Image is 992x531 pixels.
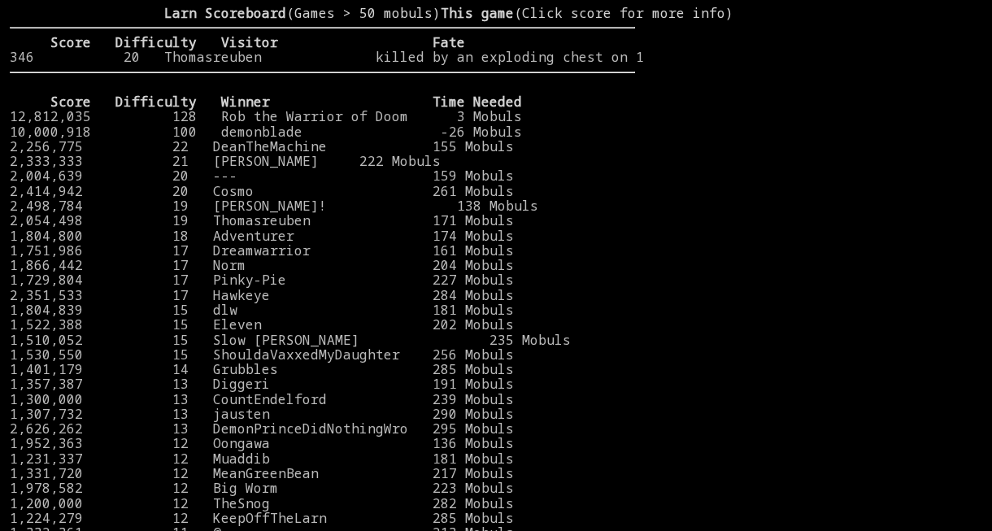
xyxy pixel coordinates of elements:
[10,420,514,437] a: 2,626,262 13 DemonPrinceDidNothingWro 295 Mobuls
[10,464,514,482] a: 1,331,720 12 MeanGreenBean 217 Mobuls
[10,242,514,259] a: 1,751,986 17 Dreamwarrior 161 Mobuls
[10,434,514,452] a: 1,952,363 12 Oongawa 136 Mobuls
[10,256,514,274] a: 1,866,442 17 Norm 204 Mobuls
[10,316,514,333] a: 1,522,388 15 Eleven 202 Mobuls
[10,107,522,125] a: 12,812,035 128 Rob the Warrior of Doom 3 Mobuls
[10,211,514,229] a: 2,054,498 19 Thomasreuben 171 Mobuls
[50,93,522,111] b: Score Difficulty Winner Time Needed
[10,331,571,349] a: 1,510,052 15 Slow [PERSON_NAME] 235 Mobuls
[10,48,644,66] a: 346 20 Thomasreuben killed by an exploding chest on 1
[10,137,514,155] a: 2,256,775 22 DeanTheMachine 155 Mobuls
[10,405,514,423] a: 1,307,732 13 jausten 290 Mobuls
[10,301,514,319] a: 1,804,839 15 dlw 181 Mobuls
[10,6,635,505] larn: (Games > 50 mobuls) (Click score for more info) Click on a score for more information ---- Reload...
[10,479,514,497] a: 1,978,582 12 Big Worm 223 Mobuls
[164,4,286,22] b: Larn Scoreboard
[50,33,465,51] b: Score Difficulty Visitor Fate
[10,286,514,304] a: 2,351,533 17 Hawkeye 284 Mobuls
[10,375,514,393] a: 1,357,387 13 Diggeri 191 Mobuls
[10,494,514,512] a: 1,200,000 12 TheSnog 282 Mobuls
[10,346,514,363] a: 1,530,550 15 ShouldaVaxxedMyDaughter 256 Mobuls
[10,227,514,245] a: 1,804,800 18 Adventurer 174 Mobuls
[10,167,514,185] a: 2,004,639 20 --- 159 Mobuls
[10,197,538,215] a: 2,498,784 19 [PERSON_NAME]! 138 Mobuls
[10,152,441,170] a: 2,333,333 21 [PERSON_NAME] 222 Mobuls
[10,360,514,378] a: 1,401,179 14 Grubbles 285 Mobuls
[10,271,514,289] a: 1,729,804 17 Pinky-Pie 227 Mobuls
[10,390,514,408] a: 1,300,000 13 CountEndelford 239 Mobuls
[10,450,514,468] a: 1,231,337 12 Muaddib 181 Mobuls
[10,182,514,200] a: 2,414,942 20 Cosmo 261 Mobuls
[10,123,522,141] a: 10,000,918 100 demonblade -26 Mobuls
[441,4,514,22] b: This game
